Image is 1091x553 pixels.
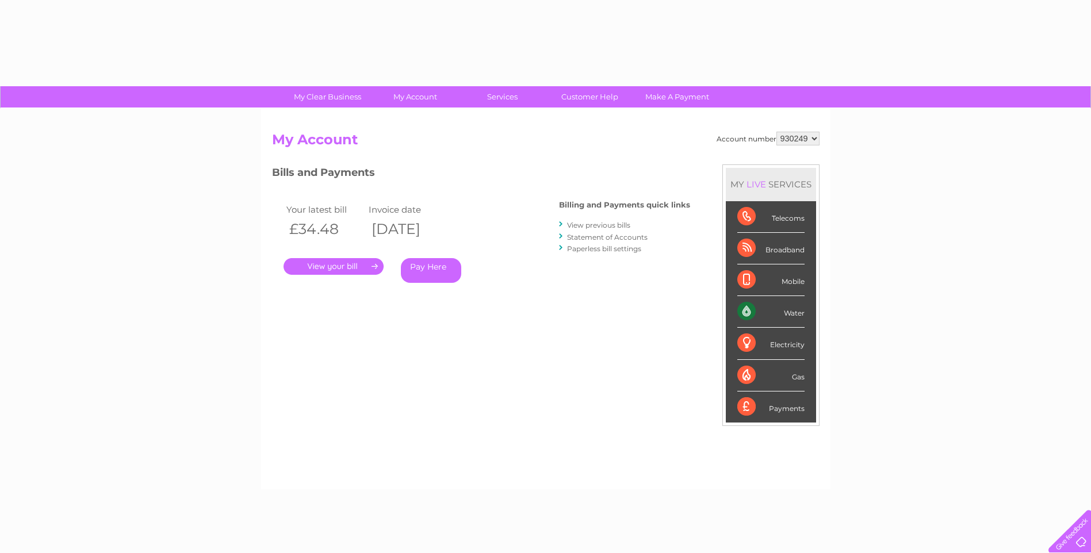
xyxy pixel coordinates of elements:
[542,86,637,107] a: Customer Help
[726,168,816,201] div: MY SERVICES
[737,391,805,423] div: Payments
[737,328,805,359] div: Electricity
[567,221,630,229] a: View previous bills
[272,132,820,153] h2: My Account
[366,217,449,241] th: [DATE]
[737,264,805,296] div: Mobile
[284,217,366,241] th: £34.48
[284,258,384,275] a: .
[717,132,820,145] div: Account number
[567,244,641,253] a: Paperless bill settings
[559,201,690,209] h4: Billing and Payments quick links
[744,179,768,190] div: LIVE
[737,233,805,264] div: Broadband
[737,201,805,233] div: Telecoms
[366,202,449,217] td: Invoice date
[284,202,366,217] td: Your latest bill
[737,360,805,391] div: Gas
[455,86,550,107] a: Services
[401,258,461,283] a: Pay Here
[630,86,725,107] a: Make A Payment
[280,86,375,107] a: My Clear Business
[737,296,805,328] div: Water
[368,86,462,107] a: My Account
[272,164,690,185] h3: Bills and Payments
[567,233,648,241] a: Statement of Accounts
